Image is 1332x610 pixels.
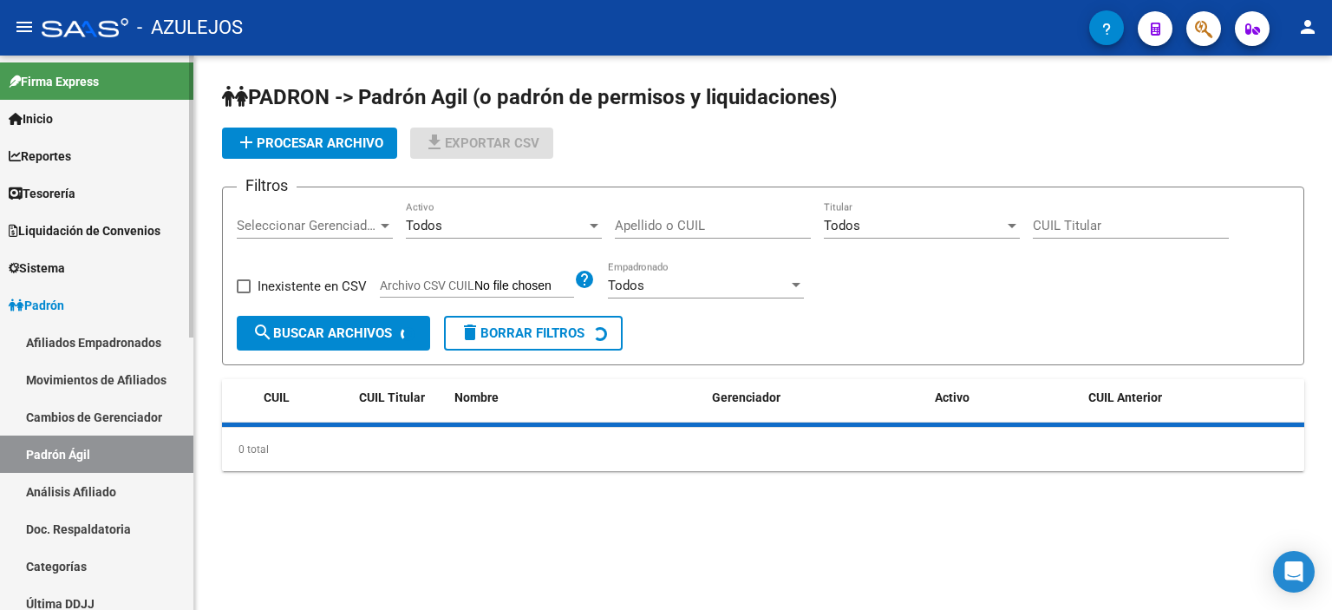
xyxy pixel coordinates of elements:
span: Nombre [454,390,499,404]
span: Liquidación de Convenios [9,221,160,240]
span: CUIL Titular [359,390,425,404]
span: Procesar archivo [236,135,383,151]
span: PADRON -> Padrón Agil (o padrón de permisos y liquidaciones) [222,85,837,109]
span: Padrón [9,296,64,315]
span: Todos [406,218,442,233]
div: 0 total [222,428,1304,471]
div: Open Intercom Messenger [1273,551,1315,593]
datatable-header-cell: Nombre [447,379,705,417]
span: Inicio [9,109,53,128]
span: Firma Express [9,72,99,91]
span: Gerenciador [712,390,780,404]
button: Borrar Filtros [444,316,623,351]
mat-icon: search [252,322,273,343]
span: Borrar Filtros [460,325,584,341]
span: Archivo CSV CUIL [380,279,474,292]
span: Activo [935,390,970,404]
datatable-header-cell: Gerenciador [705,379,928,417]
h3: Filtros [237,174,297,198]
span: - AZULEJOS [137,9,243,47]
datatable-header-cell: Activo [928,379,1081,417]
button: Exportar CSV [410,128,553,159]
datatable-header-cell: CUIL [257,379,352,417]
datatable-header-cell: CUIL Anterior [1081,379,1304,417]
button: Procesar archivo [222,128,397,159]
span: Inexistente en CSV [258,276,367,297]
button: Buscar Archivos [237,316,430,351]
span: Exportar CSV [424,135,539,151]
span: Sistema [9,259,65,278]
span: Todos [608,278,644,293]
span: Seleccionar Gerenciador [237,218,377,233]
mat-icon: person [1297,16,1318,37]
span: Buscar Archivos [252,325,392,341]
span: Reportes [9,147,71,166]
span: CUIL [264,390,290,404]
span: Tesorería [9,184,75,203]
span: CUIL Anterior [1088,390,1162,404]
mat-icon: delete [460,322,480,343]
input: Archivo CSV CUIL [474,279,574,294]
mat-icon: menu [14,16,35,37]
mat-icon: add [236,132,257,153]
span: Todos [824,218,860,233]
datatable-header-cell: CUIL Titular [352,379,447,417]
mat-icon: help [574,269,595,290]
mat-icon: file_download [424,132,445,153]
